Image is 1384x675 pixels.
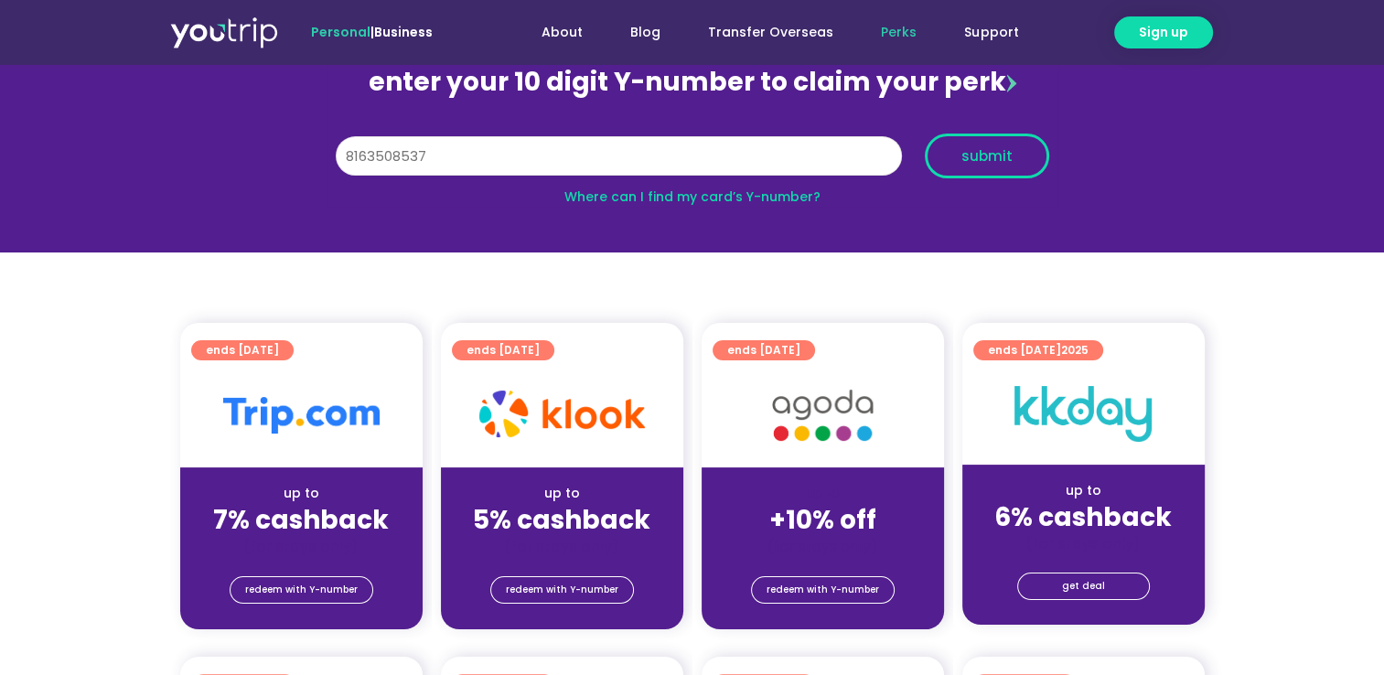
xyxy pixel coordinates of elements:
[452,340,554,360] a: ends [DATE]
[806,484,840,502] span: up to
[456,537,669,556] div: (for stays only)
[245,577,358,603] span: redeem with Y-number
[191,340,294,360] a: ends [DATE]
[213,502,389,538] strong: 7% cashback
[1061,342,1089,358] span: 2025
[1139,23,1188,42] span: Sign up
[195,537,408,556] div: (for stays only)
[684,16,857,49] a: Transfer Overseas
[606,16,684,49] a: Blog
[490,576,634,604] a: redeem with Y-number
[336,136,902,177] input: 10 digit Y-number (e.g. 8123456789)
[1017,573,1150,600] a: get deal
[1114,16,1213,48] a: Sign up
[716,537,929,556] div: (for stays only)
[767,577,879,603] span: redeem with Y-number
[473,502,650,538] strong: 5% cashback
[713,340,815,360] a: ends [DATE]
[195,484,408,503] div: up to
[311,23,433,41] span: |
[564,187,821,206] a: Where can I find my card’s Y-number?
[977,481,1190,500] div: up to
[973,340,1103,360] a: ends [DATE]2025
[1062,573,1105,599] span: get deal
[456,484,669,503] div: up to
[311,23,370,41] span: Personal
[940,16,1042,49] a: Support
[988,340,1089,360] span: ends [DATE]
[769,502,876,538] strong: +10% off
[482,16,1042,49] nav: Menu
[925,134,1049,178] button: submit
[977,534,1190,553] div: (for stays only)
[206,340,279,360] span: ends [DATE]
[518,16,606,49] a: About
[857,16,940,49] a: Perks
[751,576,895,604] a: redeem with Y-number
[374,23,433,41] a: Business
[506,577,618,603] span: redeem with Y-number
[994,499,1172,535] strong: 6% cashback
[467,340,540,360] span: ends [DATE]
[727,340,800,360] span: ends [DATE]
[230,576,373,604] a: redeem with Y-number
[961,149,1013,163] span: submit
[327,59,1058,106] div: enter your 10 digit Y-number to claim your perk
[336,134,1049,192] form: Y Number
